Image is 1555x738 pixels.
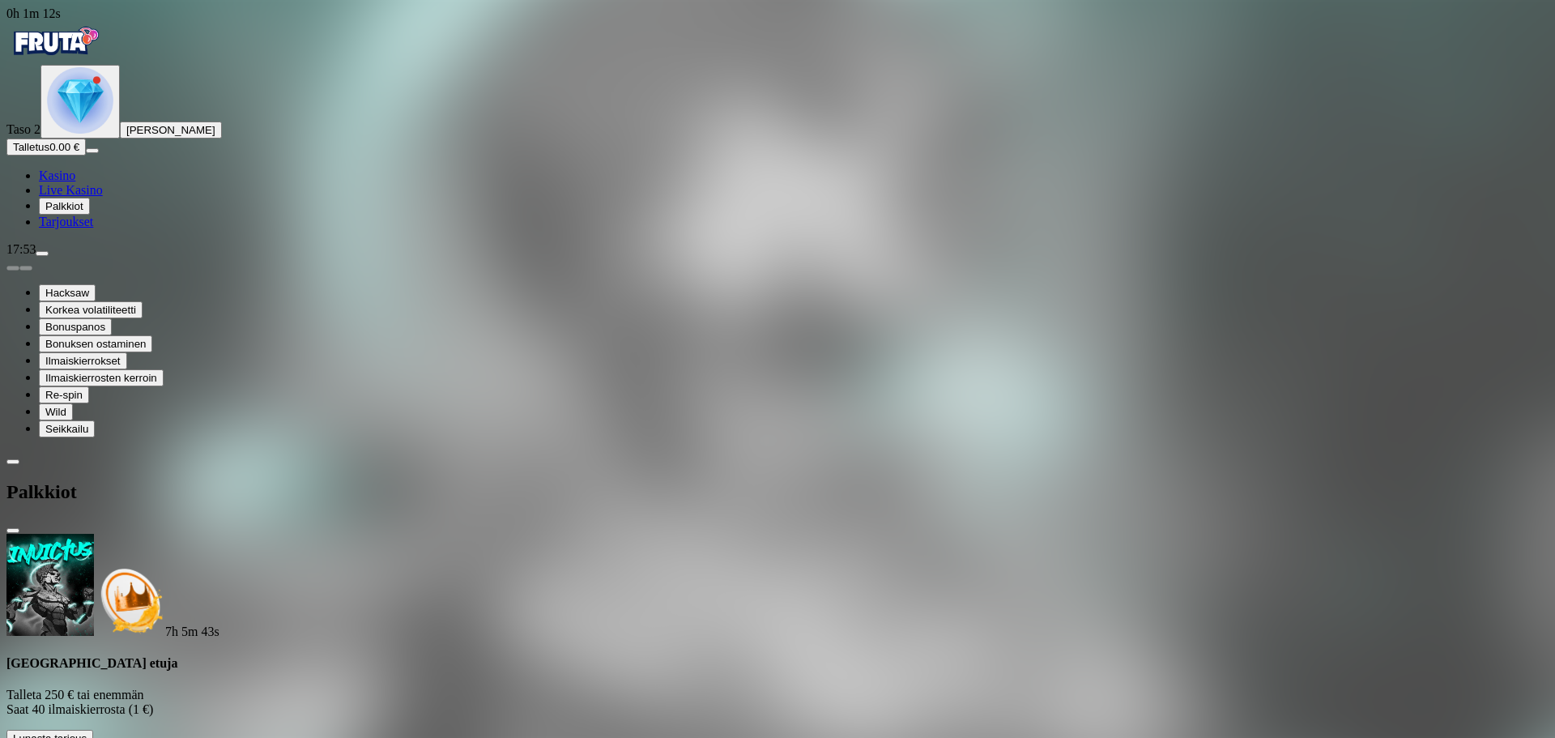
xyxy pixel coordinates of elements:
button: prev slide [6,266,19,271]
a: Fruta [6,50,104,64]
span: Tarjoukset [39,215,93,228]
a: poker-chip iconLive Kasino [39,183,103,197]
span: 17:53 [6,242,36,256]
span: Re-spin [45,389,83,401]
span: Hacksaw [45,287,89,299]
button: close [6,528,19,533]
button: next slide [19,266,32,271]
span: Talletus [13,141,49,153]
a: gift-inverted iconTarjoukset [39,215,93,228]
button: Hacksaw [39,284,96,301]
span: Taso 2 [6,122,40,136]
span: [PERSON_NAME] [126,124,215,136]
button: Bonuspanos [39,318,112,335]
button: Talletusplus icon0.00 € [6,139,86,156]
span: Bonuksen ostaminen [45,338,146,350]
img: Invictus [6,534,94,636]
button: Korkea volatiliteetti [39,301,143,318]
span: Live Kasino [39,183,103,197]
span: Ilmaiskierrokset [45,355,121,367]
button: Bonuksen ostaminen [39,335,152,352]
span: Kasino [39,169,75,182]
button: Seikkailu [39,420,95,437]
button: Wild [39,403,73,420]
p: Talleta 250 € tai enemmän Saat 40 ilmaiskierrosta (1 €) [6,688,1549,717]
span: 0.00 € [49,141,79,153]
span: Palkkiot [45,200,83,212]
button: level unlocked [40,65,120,139]
span: Korkea volatiliteetti [45,304,136,316]
span: Wild [45,406,66,418]
button: [PERSON_NAME] [120,122,222,139]
img: level unlocked [47,67,113,134]
button: Ilmaiskierrosten kerroin [39,369,164,386]
h2: Palkkiot [6,481,1549,503]
img: Fruta [6,21,104,62]
button: menu [36,251,49,256]
button: Ilmaiskierrokset [39,352,127,369]
span: Bonuspanos [45,321,105,333]
span: countdown [165,625,219,638]
img: Deposit bonus icon [94,565,165,636]
button: chevron-left icon [6,459,19,464]
h4: [GEOGRAPHIC_DATA] etuja [6,656,1549,671]
button: reward iconPalkkiot [39,198,90,215]
button: Re-spin [39,386,89,403]
span: Seikkailu [45,423,88,435]
nav: Primary [6,21,1549,229]
span: Ilmaiskierrosten kerroin [45,372,157,384]
a: diamond iconKasino [39,169,75,182]
button: menu [86,148,99,153]
span: user session time [6,6,61,20]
